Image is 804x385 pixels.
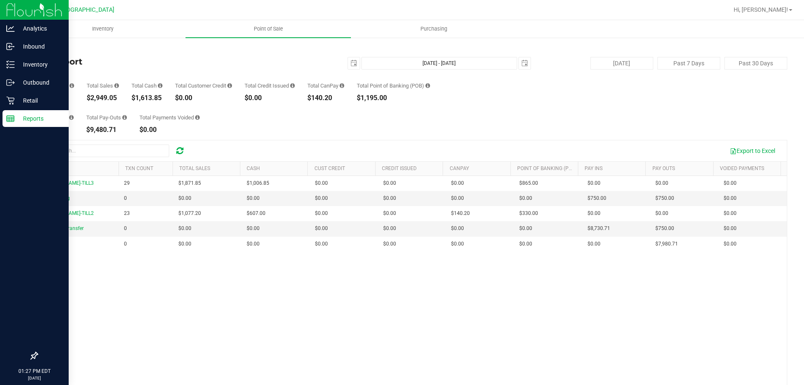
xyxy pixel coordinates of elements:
[131,95,162,101] div: $1,613.85
[195,115,200,120] i: Sum of all voided payment transaction amounts (excluding tips and transaction fees) within the da...
[6,78,15,87] inline-svg: Outbound
[588,179,600,187] span: $0.00
[87,95,119,101] div: $2,949.05
[6,60,15,69] inline-svg: Inventory
[158,83,162,88] i: Sum of all successful, non-voided cash payment transaction amounts (excluding tips and transactio...
[383,225,396,233] span: $0.00
[450,165,469,171] a: CanPay
[519,240,532,248] span: $0.00
[227,83,232,88] i: Sum of all successful, non-voided payment transaction amounts using account credit as the payment...
[6,42,15,51] inline-svg: Inbound
[588,194,606,202] span: $750.00
[4,367,65,375] p: 01:27 PM EDT
[15,59,65,70] p: Inventory
[70,83,74,88] i: Count of all successful payment transactions, possibly including voids, refunds, and cash-back fr...
[348,57,360,69] span: select
[724,57,787,70] button: Past 30 Days
[37,57,287,66] h4: Till Report
[20,20,186,38] a: Inventory
[655,209,668,217] span: $0.00
[519,225,532,233] span: $0.00
[307,83,344,88] div: Total CanPay
[351,20,516,38] a: Purchasing
[588,240,600,248] span: $0.00
[44,145,169,157] input: Search...
[245,95,295,101] div: $0.00
[720,165,764,171] a: Voided Payments
[517,165,577,171] a: Point of Banking (POB)
[114,83,119,88] i: Sum of all successful, non-voided payment transaction amounts (excluding tips and transaction fee...
[178,209,201,217] span: $1,077.20
[657,57,720,70] button: Past 7 Days
[451,194,464,202] span: $0.00
[245,83,295,88] div: Total Credit Issued
[519,179,538,187] span: $865.00
[124,194,127,202] span: 0
[451,240,464,248] span: $0.00
[451,179,464,187] span: $0.00
[175,83,232,88] div: Total Customer Credit
[588,209,600,217] span: $0.00
[724,194,737,202] span: $0.00
[124,225,127,233] span: 0
[357,83,430,88] div: Total Point of Banking (POB)
[124,209,130,217] span: 23
[451,209,470,217] span: $140.20
[131,83,162,88] div: Total Cash
[86,127,127,133] div: $9,480.71
[382,165,417,171] a: Credit Issued
[139,115,200,120] div: Total Payments Voided
[6,24,15,33] inline-svg: Analytics
[340,83,344,88] i: Sum of all successful, non-voided payment transaction amounts using CanPay (as well as manual Can...
[57,6,114,13] span: [GEOGRAPHIC_DATA]
[15,114,65,124] p: Reports
[724,240,737,248] span: $0.00
[178,240,191,248] span: $0.00
[409,25,459,33] span: Purchasing
[15,23,65,34] p: Analytics
[724,144,781,158] button: Export to Excel
[519,57,531,69] span: select
[315,225,328,233] span: $0.00
[383,194,396,202] span: $0.00
[247,225,260,233] span: $0.00
[247,194,260,202] span: $0.00
[655,225,674,233] span: $750.00
[290,83,295,88] i: Sum of all successful refund transaction amounts from purchase returns resulting in account credi...
[125,165,153,171] a: TXN Count
[15,41,65,52] p: Inbound
[585,165,603,171] a: Pay Ins
[247,240,260,248] span: $0.00
[315,240,328,248] span: $0.00
[4,375,65,381] p: [DATE]
[315,194,328,202] span: $0.00
[247,165,260,171] a: Cash
[6,114,15,123] inline-svg: Reports
[724,179,737,187] span: $0.00
[178,194,191,202] span: $0.00
[734,6,788,13] span: Hi, [PERSON_NAME]!
[124,240,127,248] span: 0
[179,165,210,171] a: Total Sales
[315,179,328,187] span: $0.00
[451,225,464,233] span: $0.00
[247,209,265,217] span: $607.00
[124,179,130,187] span: 29
[655,240,678,248] span: $7,980.71
[139,127,200,133] div: $0.00
[87,83,119,88] div: Total Sales
[178,225,191,233] span: $0.00
[519,209,538,217] span: $330.00
[186,20,351,38] a: Point of Sale
[383,179,396,187] span: $0.00
[242,25,294,33] span: Point of Sale
[314,165,345,171] a: Cust Credit
[655,179,668,187] span: $0.00
[81,25,125,33] span: Inventory
[357,95,430,101] div: $1,195.00
[652,165,675,171] a: Pay Outs
[86,115,127,120] div: Total Pay-Outs
[122,115,127,120] i: Sum of all cash pay-outs removed from tills within the date range.
[178,179,201,187] span: $1,871.85
[724,209,737,217] span: $0.00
